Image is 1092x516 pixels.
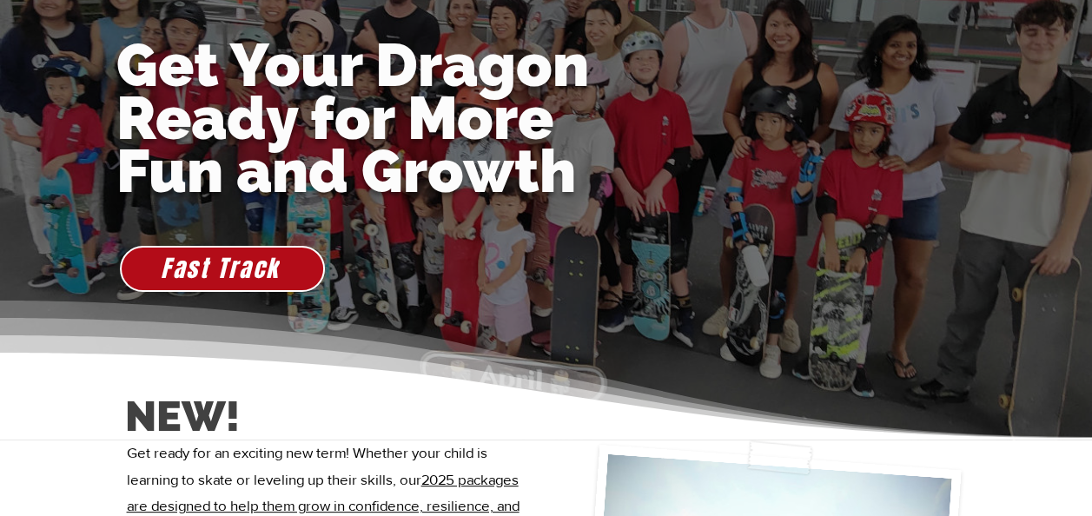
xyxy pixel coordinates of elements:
[116,30,589,206] span: Get Your Dragon Ready for More Fun and Growth
[161,251,280,286] span: Fast Track
[125,392,240,440] span: NEW!
[120,246,325,292] a: Fast Track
